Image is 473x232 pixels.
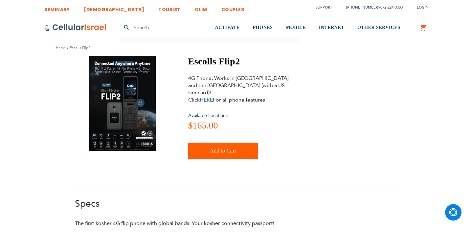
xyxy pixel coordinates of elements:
[75,197,100,210] a: Specs
[89,56,156,151] img: Escolls Flip2
[44,2,70,14] a: SEMINARY
[158,2,181,14] a: TOURIST
[188,75,290,104] div: 4G Phone, Works in [GEOGRAPHIC_DATA] and the [GEOGRAPHIC_DATA] (with a US sim card)!
[357,15,400,40] a: OTHER SERVICES
[188,96,290,104] p: Click For all phone features
[380,5,403,10] a: 072-224-3300
[66,45,90,51] li: Escolls Flip2
[417,5,429,10] span: Login
[357,25,400,30] span: OTHER SERVICES
[75,220,398,227] p: The first kosher 4G flip phone with global bands: Your kosher connectivity passport!
[195,2,207,14] a: OLIM
[340,3,403,12] li: /
[44,24,107,32] img: Cellular Israel Logo
[188,120,218,130] span: $165.00
[286,15,306,40] a: MOBILE
[120,22,202,33] input: Search
[253,15,273,40] a: PHONES
[188,112,228,119] a: Available Locations
[316,5,332,10] a: Support
[188,143,258,159] button: Add to Cart
[210,144,236,157] span: Add to Cart
[286,25,306,30] span: MOBILE
[319,25,344,30] span: INTERNET
[346,5,379,10] a: [PHONE_NUMBER]
[215,15,240,40] a: ACTIVATE
[221,2,244,14] a: COUPLES
[215,25,240,30] span: ACTIVATE
[56,45,66,50] a: Home
[84,2,144,14] a: [DEMOGRAPHIC_DATA]
[319,15,344,40] a: INTERNET
[253,25,273,30] span: PHONES
[200,96,213,104] a: HERE
[188,56,290,67] h1: Escolls Flip2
